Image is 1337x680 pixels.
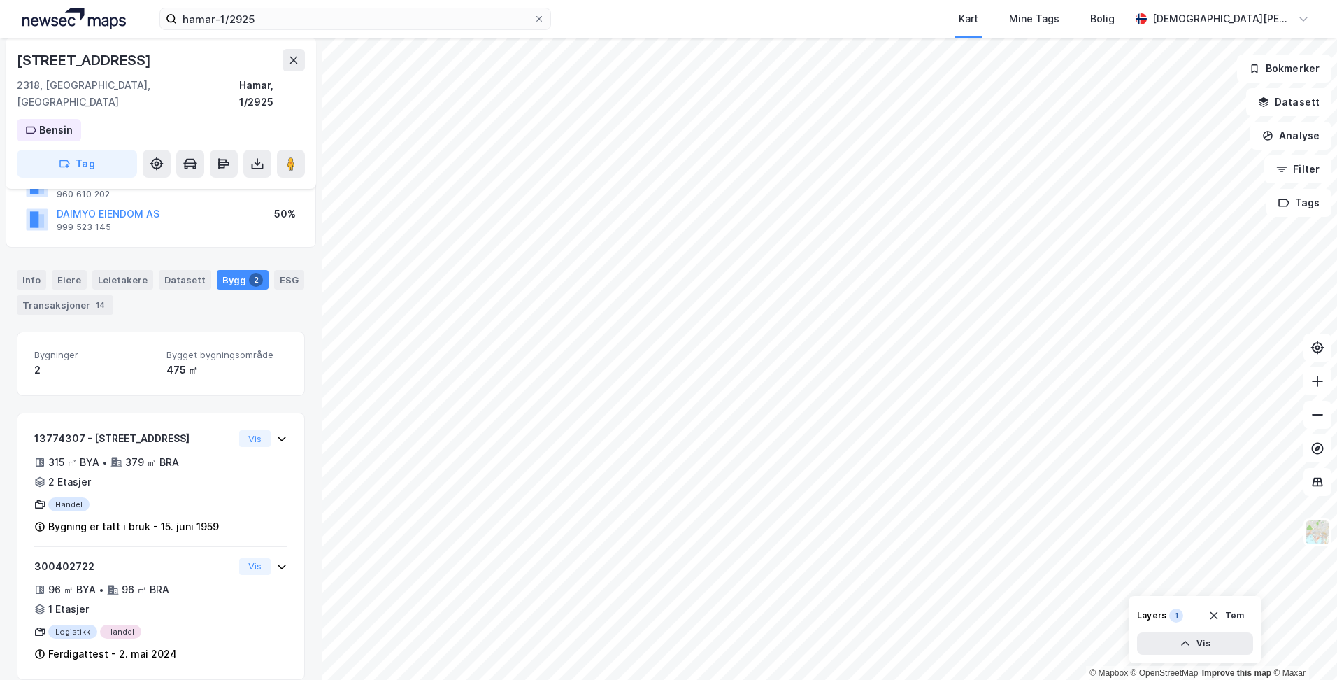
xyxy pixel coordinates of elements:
div: Mine Tags [1009,10,1059,27]
button: Vis [239,430,271,447]
div: Eiere [52,270,87,290]
div: 50% [274,206,296,222]
button: Filter [1264,155,1331,183]
div: Kart [959,10,978,27]
div: 2 [34,362,155,378]
div: Bolig [1090,10,1115,27]
div: Layers [1137,610,1166,621]
div: 2 [249,273,263,287]
button: Vis [1137,632,1253,655]
div: Bensin [39,122,73,139]
div: 315 ㎡ BYA [48,454,99,471]
div: Leietakere [92,270,153,290]
div: 960 610 202 [57,189,110,200]
button: Vis [239,558,271,575]
span: Bygninger [34,349,155,361]
div: 13774307 - [STREET_ADDRESS] [34,430,234,447]
div: 300402722 [34,558,234,575]
div: Bygning er tatt i bruk - 15. juni 1959 [48,518,219,535]
button: Bokmerker [1237,55,1331,83]
iframe: Chat Widget [1267,613,1337,680]
div: Hamar, 1/2925 [239,77,305,111]
div: 14 [93,298,108,312]
div: 2 Etasjer [48,474,91,490]
div: Info [17,270,46,290]
div: [DEMOGRAPHIC_DATA][PERSON_NAME] [1152,10,1292,27]
div: • [99,584,104,595]
div: 999 523 145 [57,222,111,233]
div: Kontrollprogram for chat [1267,613,1337,680]
input: Søk på adresse, matrikkel, gårdeiere, leietakere eller personer [177,8,534,29]
button: Tøm [1199,604,1253,627]
a: OpenStreetMap [1131,668,1199,678]
button: Datasett [1246,88,1331,116]
img: logo.a4113a55bc3d86da70a041830d287a7e.svg [22,8,126,29]
div: 1 Etasjer [48,601,89,618]
div: 96 ㎡ BYA [48,581,96,598]
button: Tags [1266,189,1331,217]
div: 96 ㎡ BRA [122,581,169,598]
div: 475 ㎡ [166,362,287,378]
div: • [102,457,108,468]
div: 2318, [GEOGRAPHIC_DATA], [GEOGRAPHIC_DATA] [17,77,239,111]
span: Bygget bygningsområde [166,349,287,361]
a: Mapbox [1089,668,1128,678]
button: Tag [17,150,137,178]
img: Z [1304,519,1331,546]
button: Analyse [1250,122,1331,150]
div: Ferdigattest - 2. mai 2024 [48,646,177,663]
div: Transaksjoner [17,295,113,315]
div: 379 ㎡ BRA [125,454,179,471]
div: Datasett [159,270,211,290]
div: ESG [274,270,304,290]
a: Improve this map [1202,668,1271,678]
div: 1 [1169,609,1183,623]
div: [STREET_ADDRESS] [17,49,154,71]
div: Bygg [217,270,269,290]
